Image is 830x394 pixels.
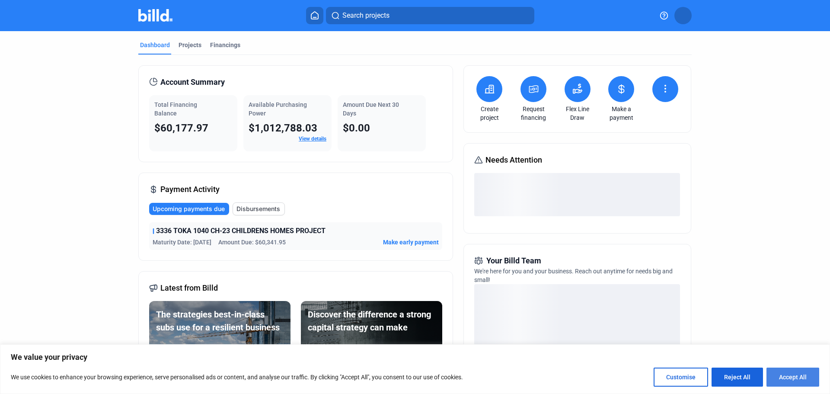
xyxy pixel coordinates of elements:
span: Disbursements [236,205,280,213]
div: loading [474,173,680,216]
button: Disbursements [233,202,285,215]
span: $1,012,788.03 [249,122,317,134]
span: Upcoming payments due [153,205,225,213]
button: Upcoming payments due [149,203,229,215]
span: Amount Due Next 30 Days [343,101,399,117]
button: Reject All [712,368,763,387]
a: Make a payment [606,105,636,122]
img: Billd Company Logo [138,9,172,22]
button: Accept All [766,368,819,387]
span: Account Summary [160,76,225,88]
a: View details [299,136,326,142]
button: Make early payment [383,238,439,247]
span: Search projects [342,10,389,21]
span: Amount Due: $60,341.95 [218,238,286,247]
a: Create project [474,105,504,122]
div: Dashboard [140,41,170,49]
div: The strategies best-in-class subs use for a resilient business [156,308,284,334]
span: We're here for you and your business. Reach out anytime for needs big and small! [474,268,673,283]
a: Flex Line Draw [562,105,593,122]
span: Available Purchasing Power [249,101,307,117]
span: Maturity Date: [DATE] [153,238,211,247]
span: Latest from Billd [160,282,218,294]
p: We value your privacy [11,352,819,362]
span: 3336 TOKA 1040 CH-23 CHILDRENS HOMES PROJECT [156,226,326,236]
span: Total Financing Balance [154,101,197,117]
span: Needs Attention [485,154,542,166]
span: Payment Activity [160,183,220,195]
span: $60,177.97 [154,122,208,134]
p: We use cookies to enhance your browsing experience, serve personalised ads or content, and analys... [11,372,463,382]
div: Projects [179,41,201,49]
button: Customise [654,368,708,387]
div: loading [474,284,680,371]
div: Discover the difference a strong capital strategy can make [308,308,435,334]
button: Search projects [326,7,534,24]
span: Your Billd Team [486,255,541,267]
a: Request financing [518,105,549,122]
span: $0.00 [343,122,370,134]
div: Financings [210,41,240,49]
